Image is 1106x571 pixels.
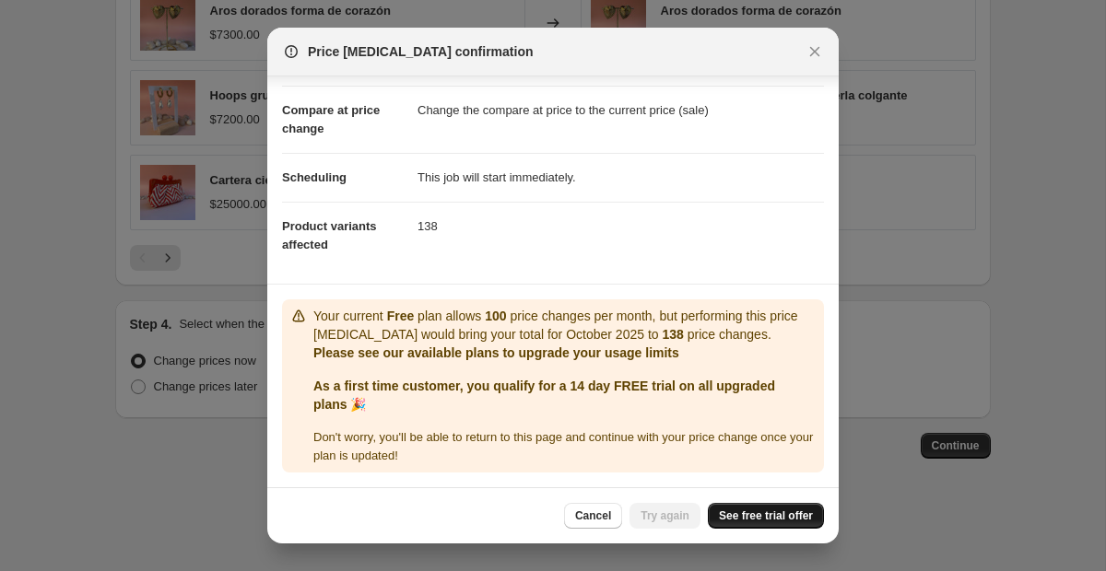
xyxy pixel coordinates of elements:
p: Your current plan allows price changes per month, but performing this price [MEDICAL_DATA] would ... [313,307,817,344]
span: Scheduling [282,170,347,184]
span: Product variants affected [282,219,377,251]
span: Compare at price change [282,103,380,135]
span: See free trial offer [719,508,813,523]
b: 100 [485,309,506,323]
button: Close [802,39,828,64]
b: Free [387,309,415,323]
a: See free trial offer [708,503,824,529]
button: Cancel [564,503,622,529]
b: 138 [662,327,683,342]
dd: 138 [418,202,824,251]
b: As a first time customer, you qualify for a 14 day FREE trial on all upgraded plans 🎉 [313,379,775,412]
span: Don ' t worry, you ' ll be able to return to this page and continue with your price change once y... [313,430,813,462]
dd: This job will start immediately. [418,153,824,202]
dd: Change the compare at price to the current price (sale) [418,86,824,134]
span: Cancel [575,508,611,523]
span: Price [MEDICAL_DATA] confirmation [308,42,534,61]
p: Please see our available plans to upgrade your usage limits [313,344,817,362]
